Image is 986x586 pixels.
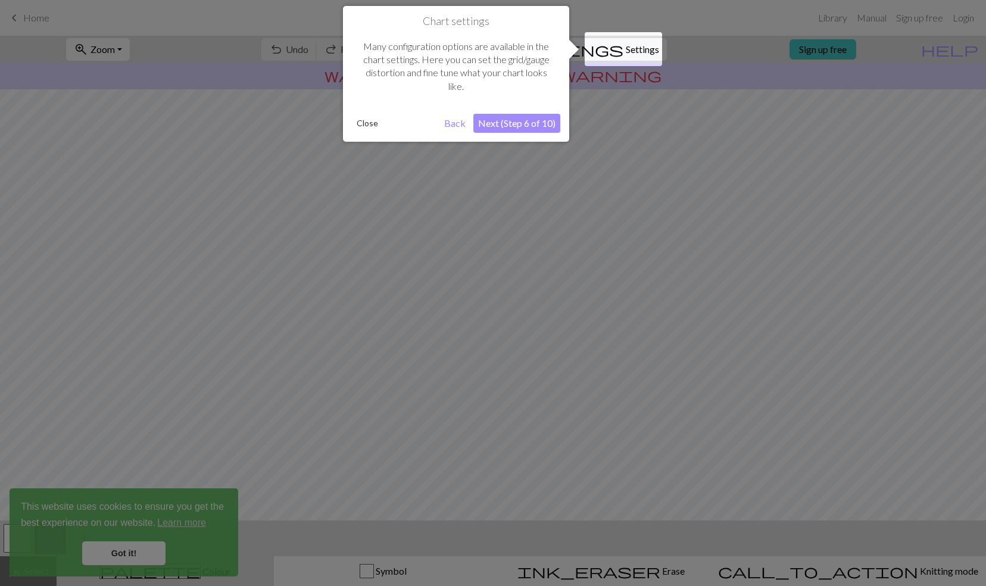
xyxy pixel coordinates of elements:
button: Close [352,114,383,132]
div: Many configuration options are available in the chart settings. Here you can set the grid/gauge d... [352,28,560,105]
h1: Chart settings [352,15,560,28]
div: Chart settings [343,6,569,142]
button: Back [439,114,470,133]
button: Next (Step 6 of 10) [473,114,560,133]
